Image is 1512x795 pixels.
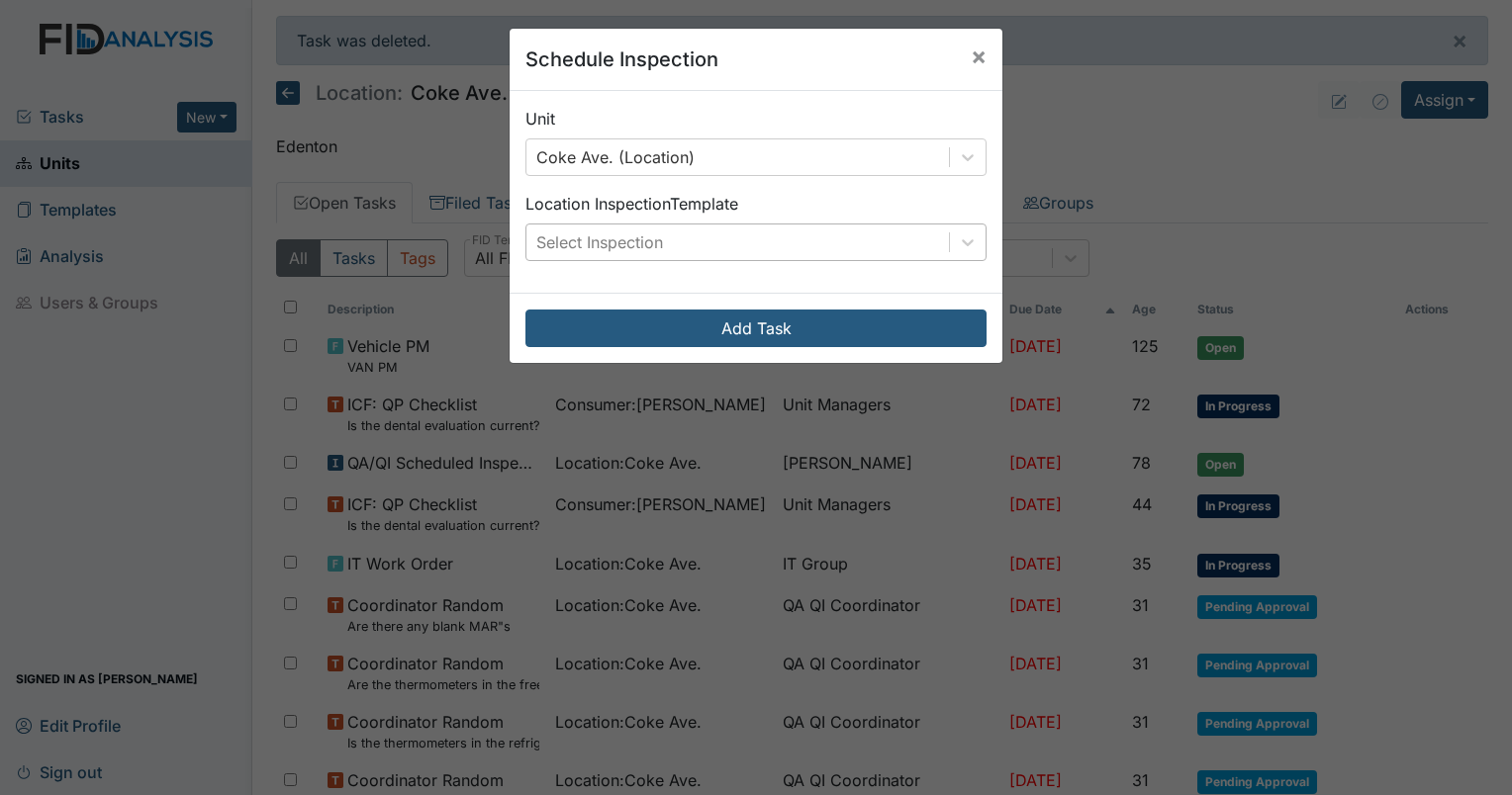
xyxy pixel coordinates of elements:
div: Coke Ave. (Location) [536,145,695,169]
label: Unit [525,107,555,131]
h5: Schedule Inspection [525,44,718,74]
label: Location Inspection Template [525,192,738,216]
button: Add Task [525,309,987,347]
div: Select Inspection [536,230,663,254]
button: Close [955,29,1002,84]
span: × [971,42,987,70]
